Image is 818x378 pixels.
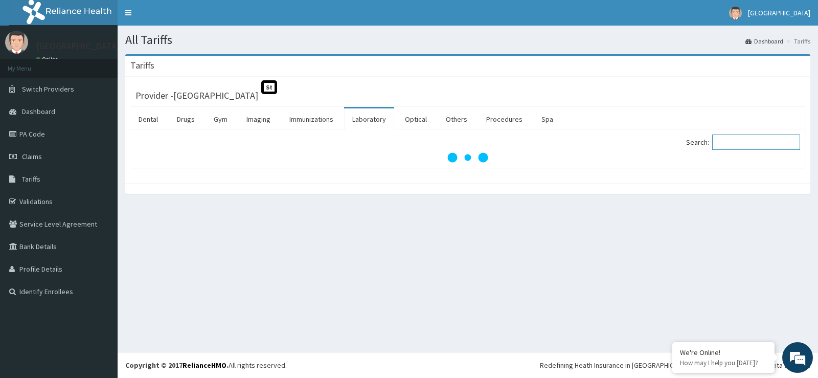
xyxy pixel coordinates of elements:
span: Tariffs [22,174,40,184]
strong: Copyright © 2017 . [125,361,229,370]
span: Switch Providers [22,84,74,94]
a: Dashboard [745,37,783,46]
a: Laboratory [344,108,394,130]
textarea: Type your message and hit 'Enter' [5,261,195,297]
footer: All rights reserved. [118,352,818,378]
a: Dental [130,108,166,130]
a: Gym [206,108,236,130]
input: Search: [712,135,800,150]
h1: All Tariffs [125,33,810,47]
div: We're Online! [680,348,767,357]
span: [GEOGRAPHIC_DATA] [748,8,810,17]
span: We're online! [59,120,141,223]
li: Tariffs [784,37,810,46]
svg: audio-loading [447,137,488,178]
img: d_794563401_company_1708531726252_794563401 [19,51,41,77]
a: Spa [533,108,561,130]
img: User Image [729,7,742,19]
a: Online [36,56,60,63]
label: Search: [686,135,800,150]
span: St [261,80,277,94]
a: Immunizations [281,108,342,130]
span: Dashboard [22,107,55,116]
p: [GEOGRAPHIC_DATA] [36,41,120,51]
a: Optical [397,108,435,130]
span: Claims [22,152,42,161]
div: Minimize live chat window [168,5,192,30]
h3: Provider - [GEOGRAPHIC_DATA] [135,91,258,100]
img: User Image [5,31,28,54]
a: Others [438,108,475,130]
div: Redefining Heath Insurance in [GEOGRAPHIC_DATA] using Telemedicine and Data Science! [540,360,810,370]
p: How may I help you today? [680,359,767,367]
div: Chat with us now [53,57,172,71]
a: Procedures [478,108,531,130]
a: Imaging [238,108,279,130]
a: Drugs [169,108,203,130]
h3: Tariffs [130,61,154,70]
a: RelianceHMO [183,361,226,370]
